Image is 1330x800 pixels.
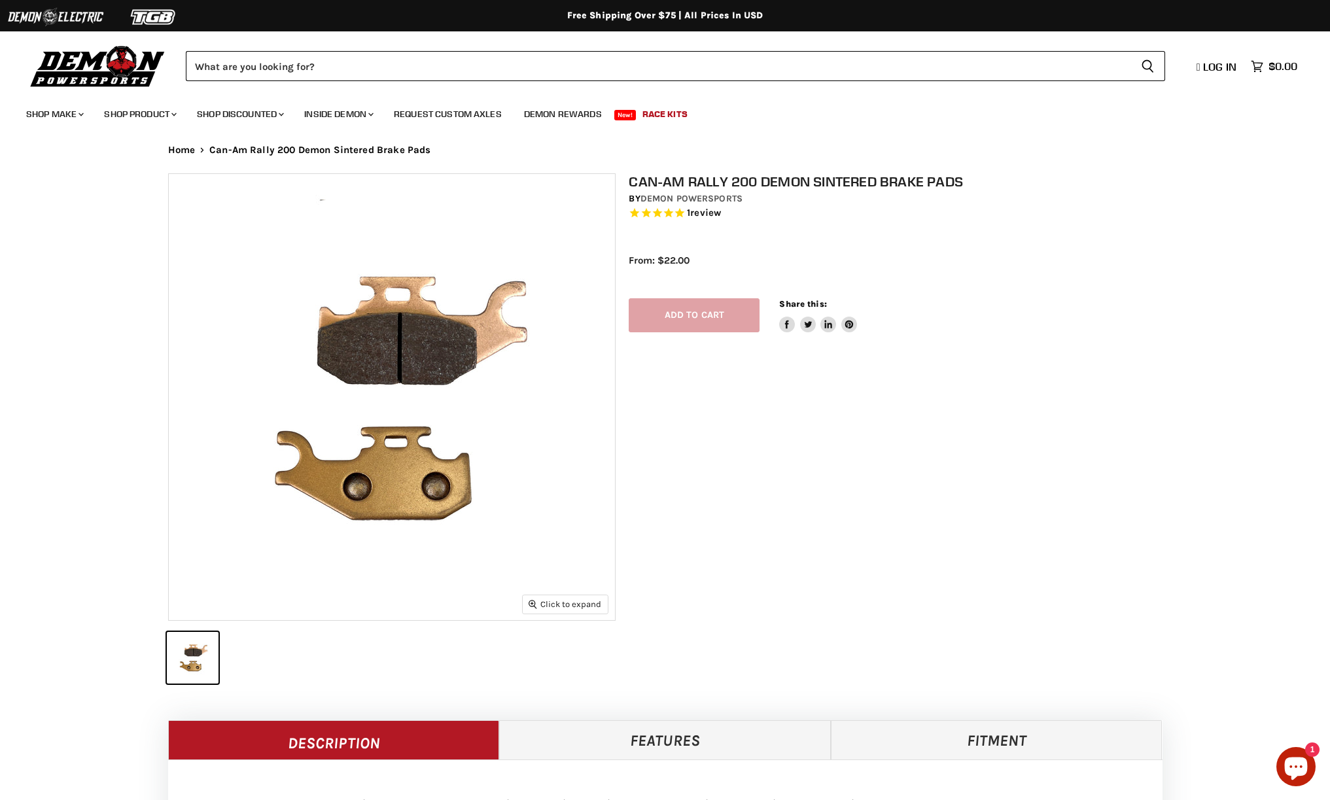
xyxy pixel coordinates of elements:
a: Demon Powersports [640,193,743,204]
a: Shop Discounted [187,101,292,128]
a: Race Kits [633,101,697,128]
span: Share this: [779,299,826,309]
a: Features [499,720,831,759]
a: Inside Demon [294,101,381,128]
form: Product [186,51,1165,81]
ul: Main menu [16,96,1294,128]
h1: Can-Am Rally 200 Demon Sintered Brake Pads [629,173,1176,190]
div: by [629,192,1176,206]
button: Search [1130,51,1165,81]
input: Search [186,51,1130,81]
img: Demon Powersports [26,43,169,89]
a: Shop Product [94,101,184,128]
span: Click to expand [529,599,601,609]
a: Shop Make [16,101,92,128]
span: From: $22.00 [629,254,690,266]
div: Free Shipping Over $75 | All Prices In USD [142,10,1189,22]
button: Click to expand [523,595,608,613]
inbox-online-store-chat: Shopify online store chat [1272,747,1320,790]
a: Home [168,145,196,156]
img: Demon Electric Logo 2 [7,5,105,29]
a: $0.00 [1244,57,1304,76]
a: Log in [1191,61,1244,73]
a: Demon Rewards [514,101,612,128]
aside: Share this: [779,298,857,333]
a: Fitment [831,720,1163,759]
img: Can-Am Rally 200 Demon Sintered Brake Pads [169,174,615,620]
span: Rated 5.0 out of 5 stars 1 reviews [629,207,1176,220]
nav: Breadcrumbs [142,145,1189,156]
span: review [690,207,721,218]
a: Request Custom Axles [384,101,512,128]
button: Can-Am Rally 200 Demon Sintered Brake Pads thumbnail [167,632,219,684]
a: Description [168,720,500,759]
span: $0.00 [1269,60,1297,73]
span: New! [614,110,637,120]
span: Can-Am Rally 200 Demon Sintered Brake Pads [209,145,430,156]
span: Log in [1203,60,1236,73]
img: TGB Logo 2 [105,5,203,29]
span: 1 reviews [687,207,721,218]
